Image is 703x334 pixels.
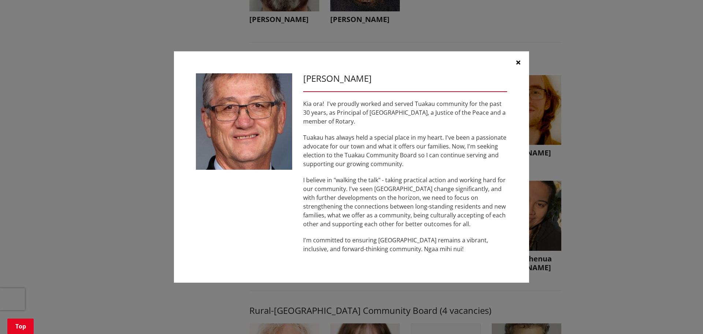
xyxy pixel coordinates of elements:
[303,99,507,126] p: Kia ora! I've proudly worked and served Tuakau community for the past 30 years, as Principal of [...
[669,303,696,330] iframe: Messenger Launcher
[303,73,507,84] h3: [PERSON_NAME]
[7,319,34,334] a: Top
[303,236,507,253] p: I'm committed to ensuring [GEOGRAPHIC_DATA] remains a vibrant, inclusive, and forward-thinking co...
[303,133,507,168] p: Tuakau has always held a special place in my heart. I've been a passionate advocate for our town ...
[196,73,292,170] img: WO-B-TU__BETTY_C__wojy3
[303,176,507,228] p: I believe in "walking the talk" - taking practical action and working hard for our community. I'v...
